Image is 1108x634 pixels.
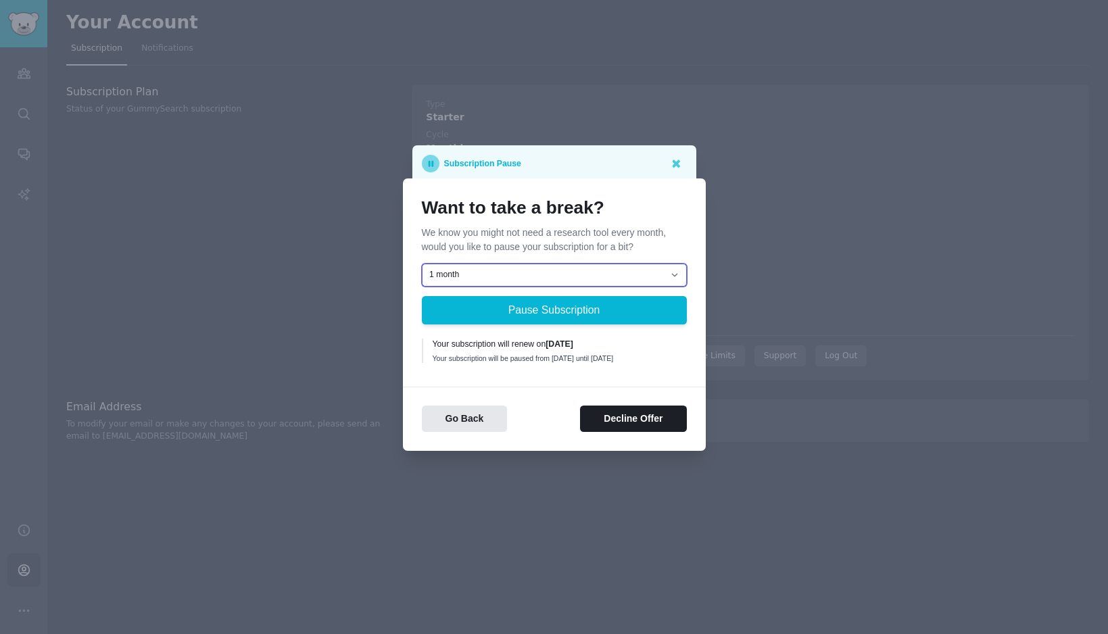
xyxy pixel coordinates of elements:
button: Decline Offer [580,406,686,432]
button: Go Back [422,406,508,432]
div: Your subscription will be paused from [DATE] until [DATE] [433,353,677,363]
h1: Want to take a break? [422,197,687,219]
b: [DATE] [546,339,573,349]
p: We know you might not need a research tool every month, would you like to pause your subscription... [422,226,687,254]
div: Your subscription will renew on [433,339,677,351]
button: Pause Subscription [422,296,687,324]
p: Subscription Pause [444,155,521,172]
